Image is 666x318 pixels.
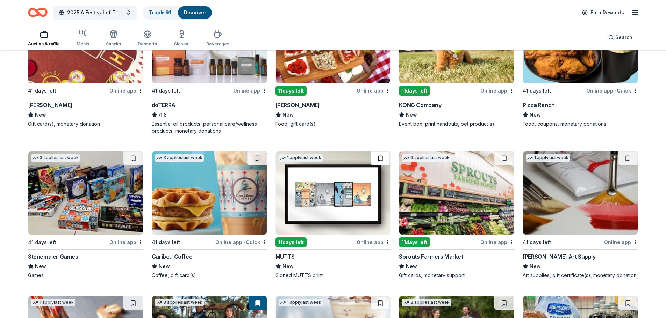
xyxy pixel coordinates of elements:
[206,41,229,47] div: Beverages
[233,86,267,95] div: Online app
[530,262,541,271] span: New
[399,151,514,279] a: Image for Sprouts Farmers Market6 applieslast week11days leftOnline appSprouts Farmers MarketNewG...
[28,120,143,127] div: Gift card(s), monetary donation
[275,120,391,127] div: Food, gift card(s)
[155,154,204,162] div: 3 applies last week
[152,87,180,95] div: 41 days left
[67,8,123,17] span: 2025 A Festival of Trees Event
[523,151,638,279] a: Image for Trekell Art Supply1 applylast week41 days leftOnline app[PERSON_NAME] Art SupplyNewArt ...
[615,33,632,42] span: Search
[523,238,551,246] div: 41 days left
[523,252,595,261] div: [PERSON_NAME] Art Supply
[35,111,46,119] span: New
[604,238,638,246] div: Online app
[614,88,616,94] span: •
[28,101,72,109] div: [PERSON_NAME]
[282,111,294,119] span: New
[28,4,48,21] a: Home
[138,41,157,47] div: Desserts
[523,151,638,235] img: Image for Trekell Art Supply
[480,238,514,246] div: Online app
[28,252,78,261] div: Stonemaier Games
[35,262,46,271] span: New
[399,101,441,109] div: KONG Company
[275,86,307,96] div: 11 days left
[357,86,391,95] div: Online app
[109,238,143,246] div: Online app
[159,262,170,271] span: New
[109,86,143,95] div: Online app
[31,299,75,306] div: 1 apply last week
[357,238,391,246] div: Online app
[279,154,323,162] div: 1 apply last week
[152,151,267,279] a: Image for Caribou Coffee3 applieslast week41 days leftOnline app•QuickCaribou CoffeeNewCoffee, gi...
[184,9,206,15] a: Discover
[174,27,189,50] button: Alcohol
[77,27,89,50] button: Meals
[152,252,192,261] div: Caribou Coffee
[149,9,171,15] a: Track· 91
[275,252,295,261] div: MUTTS
[279,299,323,306] div: 1 apply last week
[155,299,204,306] div: 3 applies last week
[143,6,213,20] button: Track· 91Discover
[578,6,628,19] a: Earn Rewards
[28,151,143,235] img: Image for Stonemaier Games
[152,151,267,235] img: Image for Caribou Coffee
[530,111,541,119] span: New
[275,272,391,279] div: Signed MUTTS print
[399,151,514,235] img: Image for Sprouts Farmers Market
[523,120,638,127] div: Food, coupons, monetary donations
[406,111,417,119] span: New
[152,238,180,246] div: 41 days left
[523,101,555,109] div: Pizza Ranch
[28,27,60,50] button: Auction & raffle
[28,87,56,95] div: 41 days left
[159,111,167,119] span: 4.8
[174,41,189,47] div: Alcohol
[406,262,417,271] span: New
[523,87,551,95] div: 41 days left
[152,272,267,279] div: Coffee, gift card(s)
[399,252,463,261] div: Sprouts Farmers Market
[480,86,514,95] div: Online app
[28,41,60,47] div: Auction & raffle
[152,101,176,109] div: doTERRA
[215,238,267,246] div: Online app Quick
[399,237,430,247] div: 11 days left
[399,272,514,279] div: Gift cards, monetary support
[523,272,638,279] div: Art supplies, gift certificate(s), monetary donation
[399,86,430,96] div: 11 days left
[282,262,294,271] span: New
[275,237,307,247] div: 11 days left
[28,151,143,279] a: Image for Stonemaier Games3 applieslast week41 days leftOnline appStonemaier GamesNewGames
[275,101,320,109] div: [PERSON_NAME]
[53,6,137,20] button: 2025 A Festival of Trees Event
[526,154,570,162] div: 1 apply last week
[243,239,245,245] span: •
[402,299,451,306] div: 3 applies last week
[106,27,121,50] button: Snacks
[402,154,451,162] div: 6 applies last week
[206,27,229,50] button: Beverages
[603,30,638,44] button: Search
[399,120,514,127] div: Event box, print handouts, pet product(s)
[138,27,157,50] button: Desserts
[275,151,391,279] a: Image for MUTTS1 applylast week11days leftOnline appMUTTSNewSigned MUTTS print
[28,238,56,246] div: 41 days left
[586,86,638,95] div: Online app Quick
[31,154,80,162] div: 3 applies last week
[106,41,121,47] div: Snacks
[28,272,143,279] div: Games
[276,151,391,235] img: Image for MUTTS
[77,41,89,47] div: Meals
[152,120,267,134] div: Essential oil products, personal care/wellness products, monetary donations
